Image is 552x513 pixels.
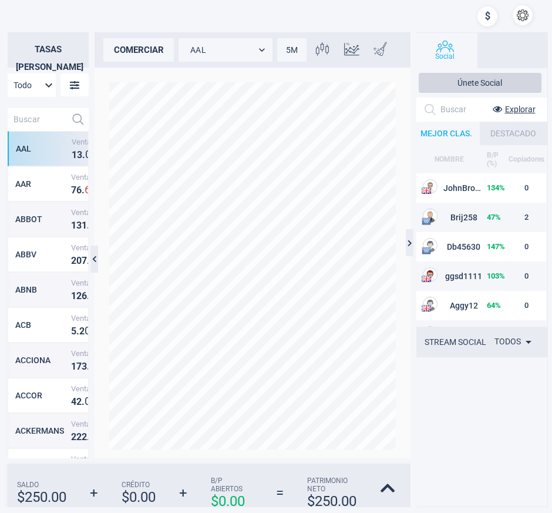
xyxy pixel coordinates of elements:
img: EU flag [422,246,431,256]
span: Venta [71,243,118,252]
div: AAL [179,38,272,62]
th: Copiadores [507,145,546,173]
strong: 1 [71,290,76,301]
strong: . [82,184,85,195]
strong: . [87,431,90,442]
strong: 0 [85,324,90,336]
span: Venta [71,313,118,322]
td: 2 [507,203,546,232]
span: Únete Social [457,78,502,88]
strong: 1 [82,219,87,230]
button: Social [413,33,477,68]
span: Venta [71,419,118,428]
tr: GB flagAggy1264%0 [413,291,546,320]
div: AAR [15,179,68,189]
strong: 5 [71,325,76,336]
strong: . [87,254,90,266]
strong: = [276,485,284,501]
strong: . [82,395,85,407]
strong: 47 % [487,213,501,222]
span: Explorar [505,105,536,114]
div: ABBV [15,250,68,259]
div: AAL [16,144,69,153]
div: ACKERMANS [15,426,68,435]
tr: EU flagBrij25847%2 [413,203,546,232]
th: NOMBRE [413,145,486,173]
img: sirix [9,6,73,70]
strong: 2 [76,431,82,442]
strong: 7 [71,184,76,195]
span: Venta [71,207,118,216]
strong: 6 [76,184,82,195]
span: Venta [71,172,118,181]
img: US flag [422,187,431,194]
input: Buscar [440,100,484,119]
img: US flag [422,276,431,282]
tr: US flagJohnBrown134%0 [413,173,546,203]
strong: + [90,485,98,501]
strong: 6 [82,290,87,301]
tr: cesarmilan4200 [413,320,546,350]
td: 0 [507,173,546,203]
strong: 3 [77,149,82,160]
strong: . [87,360,90,371]
img: GB flag [422,305,431,311]
strong: $ 0.00 [211,493,253,509]
strong: 7 [82,254,87,266]
td: Db45630 [413,232,486,261]
div: comerciar [103,38,174,62]
strong: 2 [76,290,82,301]
strong: 2 [79,325,85,336]
div: ABBOT [15,214,68,224]
div: ACB [15,320,68,330]
strong: . [87,219,90,230]
strong: 0 [85,394,90,407]
strong: 0 [85,147,91,160]
strong: . [87,290,90,301]
span: Social [435,52,455,61]
strong: . [76,325,79,336]
td: 0 [507,232,546,261]
div: grid [8,131,89,481]
strong: 1 [72,149,77,160]
button: Explorar [484,100,536,118]
div: ACCIONA [15,356,68,365]
strong: $ 250.00 [307,493,363,509]
div: Todo [8,73,56,97]
strong: $ 250.00 [17,489,66,505]
button: Únete Social [419,73,541,93]
strong: 134 % [487,183,505,192]
strong: 1 [71,219,76,230]
strong: 2 [71,431,76,442]
strong: 2 [82,431,87,442]
div: STREAM SOCIAL [425,337,486,347]
td: 0 [507,291,546,320]
div: ABNB [15,285,68,294]
strong: $ 0.00 [122,489,156,505]
tr: EU flagDb45630147%0 [413,232,546,261]
input: Buscar [8,108,66,131]
strong: 0 [76,254,82,266]
span: Venta [71,278,118,287]
span: Patrimonio Neto [307,477,363,493]
strong: 4 [71,395,76,407]
td: JohnBrown [413,173,486,203]
strong: 7 [76,360,82,371]
strong: . [82,149,85,160]
h2: Tasas [PERSON_NAME] [8,32,89,68]
strong: 3 [76,219,82,230]
td: 0 [507,261,546,291]
img: EU flag [422,217,431,226]
div: 5M [277,38,307,62]
span: Saldo [17,481,66,489]
th: B/P (%) [486,145,508,173]
div: DESTACADO [480,122,547,145]
div: MEJOR CLAS. [413,122,480,145]
span: Crédito [122,481,156,489]
strong: 64 % [487,301,501,310]
td: Brij258 [413,203,486,232]
span: Venta [71,384,118,393]
strong: + [179,485,187,501]
div: ACCOR [15,391,68,400]
strong: 147 % [487,242,505,251]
